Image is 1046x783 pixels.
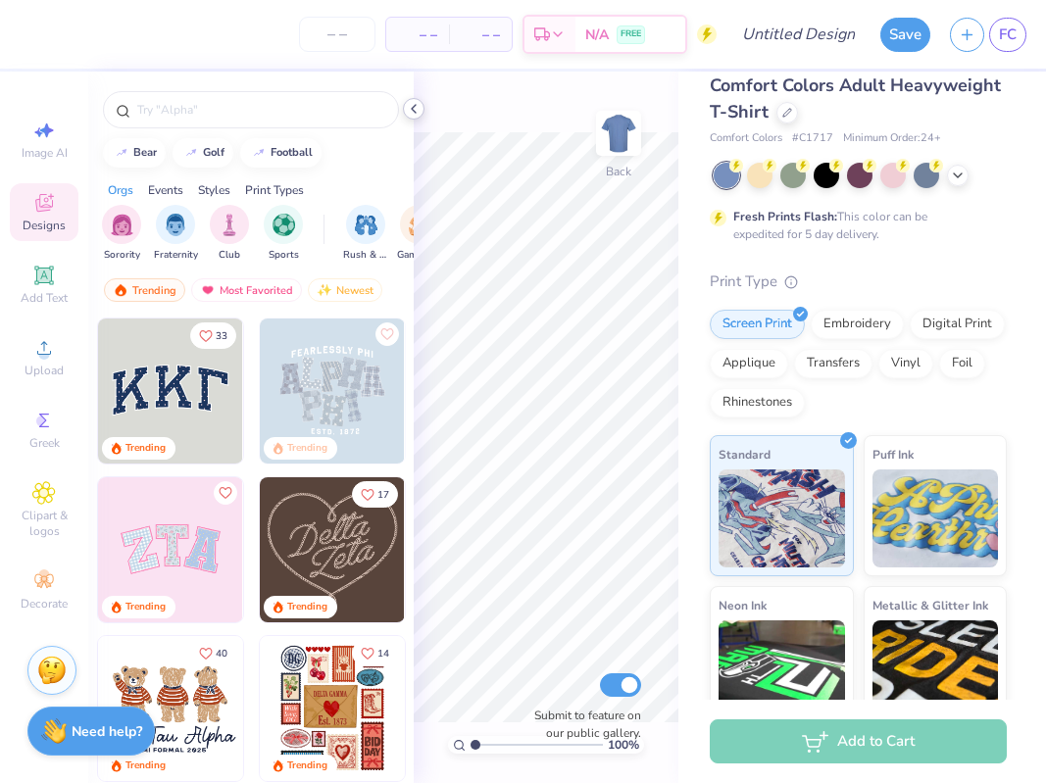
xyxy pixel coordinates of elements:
[352,640,398,666] button: Like
[72,722,142,741] strong: Need help?
[198,181,230,199] div: Styles
[104,248,140,263] span: Sorority
[113,283,128,297] img: trending.gif
[245,181,304,199] div: Print Types
[29,435,60,451] span: Greek
[726,15,871,54] input: Untitled Design
[397,205,442,263] div: filter for Game Day
[10,508,78,539] span: Clipart & logos
[240,138,322,168] button: football
[111,214,133,236] img: Sorority Image
[719,595,767,615] span: Neon Ink
[910,310,1005,339] div: Digital Print
[872,469,999,567] img: Puff Ink
[242,318,387,464] img: edfb13fc-0e43-44eb-bea2-bf7fc0dd67f9
[190,640,236,666] button: Like
[343,205,388,263] button: filter button
[173,138,233,168] button: golf
[98,318,243,464] img: 3b9aba4f-e317-4aa7-a679-c95a879539bd
[710,130,782,147] span: Comfort Colors
[133,147,157,158] div: bear
[872,595,988,615] span: Metallic & Glitter Ink
[843,130,941,147] span: Minimum Order: 24 +
[125,600,166,614] div: Trending
[355,214,377,236] img: Rush & Bid Image
[585,24,609,45] span: N/A
[409,214,431,236] img: Game Day Image
[216,649,227,659] span: 40
[939,349,985,378] div: Foil
[794,349,872,378] div: Transfers
[102,205,141,263] div: filter for Sorority
[872,444,914,465] span: Puff Ink
[214,481,237,505] button: Like
[398,24,437,45] span: – –
[271,147,313,158] div: football
[23,218,66,233] span: Designs
[733,209,837,224] strong: Fresh Prints Flash:
[154,205,198,263] button: filter button
[397,205,442,263] button: filter button
[989,18,1026,52] a: FC
[710,388,805,417] div: Rhinestones
[872,620,999,718] img: Metallic & Glitter Ink
[260,318,405,464] img: 5a4b4175-9e88-49c8-8a23-26d96782ddc6
[710,73,1001,123] span: Comfort Colors Adult Heavyweight T-Shirt
[135,100,386,120] input: Try "Alpha"
[461,24,500,45] span: – –
[404,318,549,464] img: a3f22b06-4ee5-423c-930f-667ff9442f68
[608,736,639,754] span: 100 %
[287,441,327,456] div: Trending
[710,310,805,339] div: Screen Print
[710,349,788,378] div: Applique
[219,248,240,263] span: Club
[733,208,974,243] div: This color can be expedited for 5 day delivery.
[606,163,631,180] div: Back
[22,145,68,161] span: Image AI
[25,363,64,378] span: Upload
[269,248,299,263] span: Sports
[621,27,641,41] span: FREE
[103,138,166,168] button: bear
[719,620,845,718] img: Neon Ink
[125,759,166,773] div: Trending
[523,707,641,742] label: Submit to feature on our public gallery.
[200,283,216,297] img: most_fav.gif
[352,481,398,508] button: Like
[880,18,930,52] button: Save
[125,441,166,456] div: Trending
[343,205,388,263] div: filter for Rush & Bid
[242,477,387,622] img: 5ee11766-d822-42f5-ad4e-763472bf8dcf
[343,248,388,263] span: Rush & Bid
[102,205,141,263] button: filter button
[219,214,240,236] img: Club Image
[203,147,224,158] div: golf
[397,248,442,263] span: Game Day
[811,310,904,339] div: Embroidery
[191,278,302,302] div: Most Favorited
[148,181,183,199] div: Events
[404,477,549,622] img: ead2b24a-117b-4488-9b34-c08fd5176a7b
[21,596,68,612] span: Decorate
[264,205,303,263] button: filter button
[287,759,327,773] div: Trending
[183,147,199,159] img: trend_line.gif
[599,114,638,153] img: Back
[719,469,845,567] img: Standard
[308,278,382,302] div: Newest
[114,147,129,159] img: trend_line.gif
[242,636,387,781] img: d12c9beb-9502-45c7-ae94-40b97fdd6040
[375,322,399,346] button: Like
[216,331,227,341] span: 33
[154,248,198,263] span: Fraternity
[719,444,771,465] span: Standard
[108,181,133,199] div: Orgs
[260,636,405,781] img: 6de2c09e-6ade-4b04-8ea6-6dac27e4729e
[377,649,389,659] span: 14
[210,205,249,263] button: filter button
[999,24,1017,46] span: FC
[260,477,405,622] img: 12710c6a-dcc0-49ce-8688-7fe8d5f96fe2
[710,270,1007,293] div: Print Type
[878,349,933,378] div: Vinyl
[404,636,549,781] img: b0e5e834-c177-467b-9309-b33acdc40f03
